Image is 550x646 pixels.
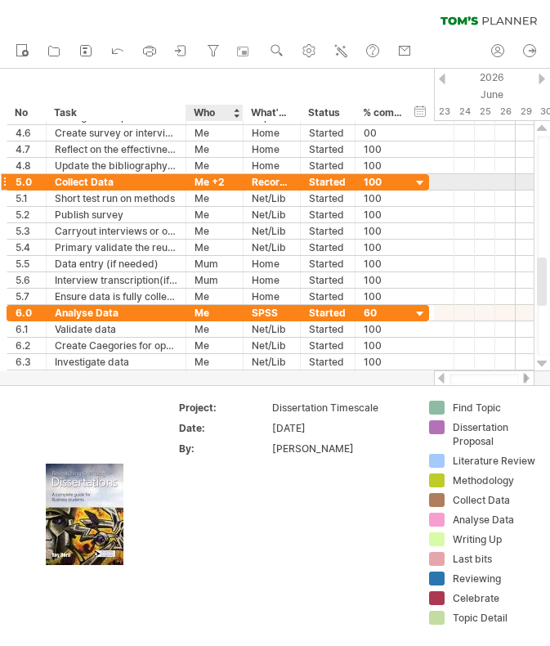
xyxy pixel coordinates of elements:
div: Me [195,240,235,255]
div: Me [195,354,235,370]
div: Data entry (if needed) [55,256,177,271]
div: 4.6 [16,125,38,141]
div: Me [195,223,235,239]
div: Investigate data [55,354,177,370]
div: 100 [364,272,403,288]
div: Last bits [453,552,542,566]
div: 100 [364,256,403,271]
div: Friday, 26 June 2026 [495,103,516,120]
div: Started [309,158,347,173]
div: Started [309,240,347,255]
div: Started [309,321,347,337]
div: Started [309,223,347,239]
div: Validate data [55,321,177,337]
div: Net/Lib [252,207,292,222]
div: [PERSON_NAME] [272,442,409,455]
div: Tuesday, 23 June 2026 [434,103,454,120]
div: Net/Lib [252,223,292,239]
div: Initial analysis [55,370,177,386]
div: Home [252,158,292,173]
div: Writing Up [453,532,542,546]
div: 100 [364,141,403,157]
div: Interview transcription(if needed) [55,272,177,288]
div: Home [252,256,292,271]
div: Analyse Data [453,513,542,527]
div: Started [309,338,347,353]
div: Who [194,105,234,121]
div: Net/Lib [252,338,292,353]
img: ae64b563-e3e0-416d-90a8-e32b171956a1.jpg [46,464,123,565]
div: Topic Detail [453,611,542,625]
div: 100 [364,223,403,239]
div: 100 [364,240,403,255]
div: 5.4 [16,240,38,255]
div: Status [308,105,346,121]
div: Update the bibliography and write up the methodology section [55,158,177,173]
div: 4.8 [16,158,38,173]
div: Collect Data [453,493,542,507]
div: 100 [364,191,403,206]
div: Primary validate the reults [55,240,177,255]
div: Me [195,338,235,353]
div: Mum [195,256,235,271]
div: 4.7 [16,141,38,157]
div: Publish survey [55,207,177,222]
div: 6.4 [16,370,38,386]
div: 5.7 [16,289,38,304]
div: 100 [364,370,403,386]
div: % complete [363,105,402,121]
div: 5.2 [16,207,38,222]
div: Net/Lib [252,370,292,386]
div: Started [309,305,347,321]
div: Started [309,370,347,386]
div: 100 [364,207,403,222]
div: Collect Data [55,174,177,190]
div: 100 [364,338,403,353]
div: SPSS [252,305,292,321]
div: 6.2 [16,338,38,353]
div: Me [195,207,235,222]
div: Me [195,191,235,206]
div: Recorder [252,174,292,190]
div: 100 [364,321,403,337]
div: Create Caegories for open questions [55,338,177,353]
div: 6.0 [16,305,38,321]
div: Reviewing [453,572,542,585]
div: Home [252,272,292,288]
div: Me +2 [195,174,235,190]
div: Net/Lib [252,321,292,337]
div: Started [309,354,347,370]
div: Reflect on the effectivness of the method [55,141,177,157]
div: Date: [179,421,269,435]
div: [DATE] [272,421,409,435]
div: Me [195,305,235,321]
div: No [15,105,37,121]
div: Net/Lib [252,191,292,206]
div: Started [309,125,347,141]
div: Started [309,289,347,304]
div: Started [309,191,347,206]
div: Started [309,256,347,271]
div: Ensure data is fully collected and secured [55,289,177,304]
div: Carryout interviews or other methods [55,223,177,239]
div: Celebrate [453,591,542,605]
div: Started [309,141,347,157]
div: 5.6 [16,272,38,288]
div: Started [309,207,347,222]
div: 100 [364,158,403,173]
div: Find Topic [453,401,542,415]
div: Mum [195,272,235,288]
div: What's needed [251,105,291,121]
div: Me [195,370,235,386]
div: Analyse Data [55,305,177,321]
div: Started [309,272,347,288]
div: Literature Review [453,454,542,468]
div: 00 [364,125,403,141]
div: Me [195,289,235,304]
div: 5.3 [16,223,38,239]
div: Me [195,141,235,157]
div: Thursday, 25 June 2026 [475,103,495,120]
div: Dissertation Timescale [272,401,409,415]
div: 100 [364,289,403,304]
div: 60 [364,305,403,321]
